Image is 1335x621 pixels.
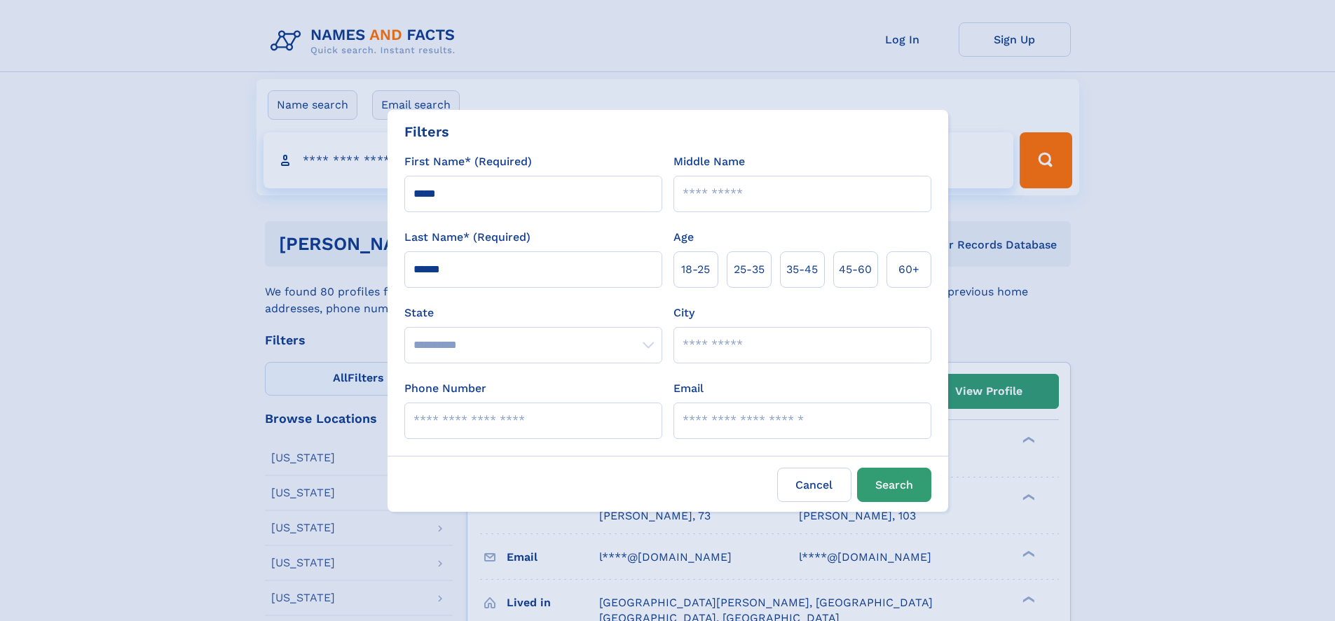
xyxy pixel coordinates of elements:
[777,468,851,502] label: Cancel
[404,380,486,397] label: Phone Number
[404,229,530,246] label: Last Name* (Required)
[839,261,872,278] span: 45‑60
[404,153,532,170] label: First Name* (Required)
[673,305,694,321] label: City
[404,305,662,321] label: State
[857,468,931,502] button: Search
[898,261,919,278] span: 60+
[404,121,449,142] div: Filters
[734,261,765,278] span: 25‑35
[681,261,710,278] span: 18‑25
[786,261,818,278] span: 35‑45
[673,229,694,246] label: Age
[673,380,704,397] label: Email
[673,153,745,170] label: Middle Name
